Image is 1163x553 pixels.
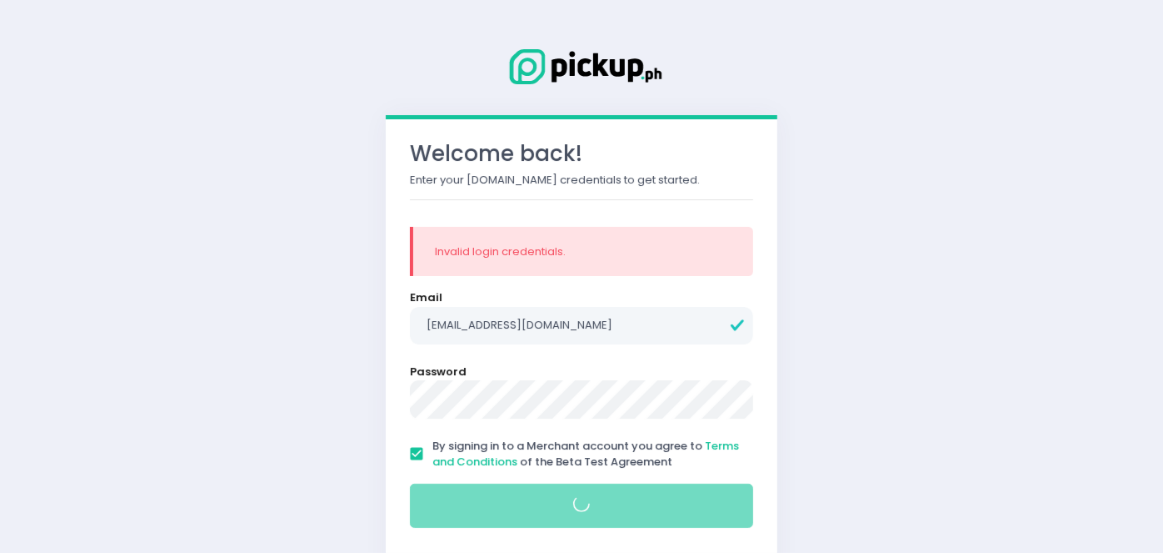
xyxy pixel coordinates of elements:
[410,364,467,380] label: Password
[410,289,442,306] label: Email
[410,307,753,345] input: Email
[432,438,739,470] span: By signing in to a Merchant account you agree to of the Beta Test Agreement
[410,141,753,167] h3: Welcome back!
[432,438,739,470] a: Terms and Conditions
[498,46,665,88] img: Logo
[435,244,731,260] div: Invalid login credentials.
[410,172,753,189] p: Enter your [DOMAIN_NAME] credentials to get started.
